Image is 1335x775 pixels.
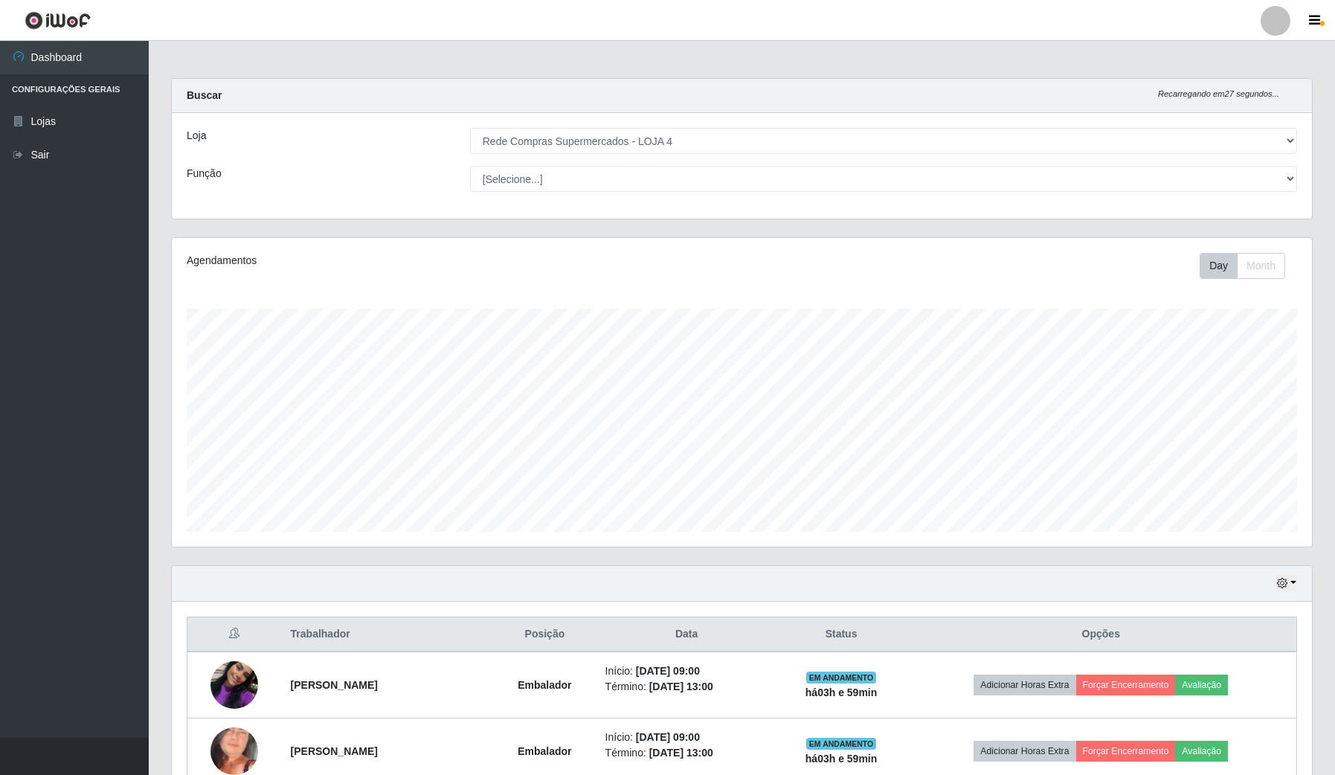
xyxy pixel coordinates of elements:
[291,679,378,691] strong: [PERSON_NAME]
[1175,741,1228,762] button: Avaliação
[518,745,571,757] strong: Embalador
[1237,253,1285,279] button: Month
[1200,253,1297,279] div: Toolbar with button groups
[805,753,878,765] strong: há 03 h e 59 min
[605,730,768,745] li: Início:
[1200,253,1238,279] button: Day
[1158,89,1279,98] i: Recarregando em 27 segundos...
[1076,741,1176,762] button: Forçar Encerramento
[187,89,222,101] strong: Buscar
[187,128,206,144] label: Loja
[1076,675,1176,695] button: Forçar Encerramento
[806,738,877,750] span: EM ANDAMENTO
[596,617,777,652] th: Data
[282,617,494,652] th: Trabalhador
[187,166,222,181] label: Função
[636,665,700,677] time: [DATE] 09:00
[649,681,713,692] time: [DATE] 13:00
[291,745,378,757] strong: [PERSON_NAME]
[974,675,1075,695] button: Adicionar Horas Extra
[25,11,91,30] img: CoreUI Logo
[210,643,258,727] img: 1704842067547.jpeg
[1200,253,1285,279] div: First group
[518,679,571,691] strong: Embalador
[1175,675,1228,695] button: Avaliação
[605,679,768,695] li: Término:
[493,617,596,652] th: Posição
[806,672,877,684] span: EM ANDAMENTO
[777,617,906,652] th: Status
[974,741,1075,762] button: Adicionar Horas Extra
[649,747,713,759] time: [DATE] 13:00
[636,731,700,743] time: [DATE] 09:00
[805,686,878,698] strong: há 03 h e 59 min
[605,745,768,761] li: Término:
[906,617,1297,652] th: Opções
[187,253,637,268] div: Agendamentos
[605,663,768,679] li: Início:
